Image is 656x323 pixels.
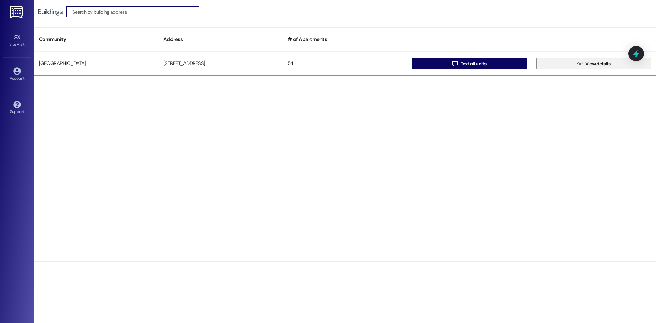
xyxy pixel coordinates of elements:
img: ResiDesk Logo [10,6,24,18]
div: Community [34,31,159,48]
div: Address [159,31,283,48]
a: Support [3,99,31,117]
span: Text all units [461,60,487,67]
i:  [452,61,457,66]
div: [STREET_ADDRESS] [159,57,283,70]
div: [GEOGRAPHIC_DATA] [34,57,159,70]
a: Site Visit • [3,31,31,50]
button: Text all units [412,58,527,69]
div: 54 [283,57,407,70]
button: View details [536,58,651,69]
span: • [25,41,26,46]
i:  [577,61,583,66]
span: View details [585,60,611,67]
a: Account [3,65,31,84]
input: Search by building address [72,7,199,17]
div: # of Apartments [283,31,407,48]
div: Buildings [38,8,63,15]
